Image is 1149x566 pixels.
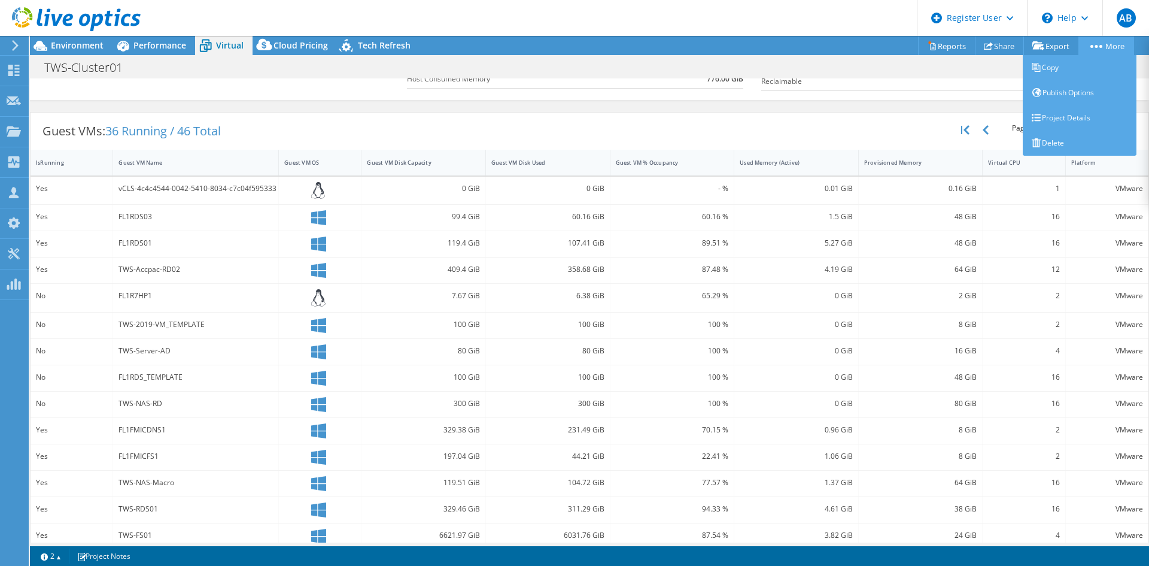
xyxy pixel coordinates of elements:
div: No [36,318,107,331]
div: Yes [36,529,107,542]
div: 94.33 % [616,503,729,516]
div: 329.38 GiB [367,423,480,437]
div: TWS-RDS01 [118,503,273,516]
div: 2 [988,289,1059,302]
div: No [36,371,107,384]
a: Export [1023,37,1079,55]
div: 0 GiB [740,371,853,384]
span: Tech Refresh [358,40,411,51]
div: 16 [988,210,1059,223]
div: 0.01 GiB [740,182,853,195]
div: 104.72 GiB [491,476,604,489]
div: 0.96 GiB [740,423,853,437]
div: VMware [1071,529,1143,542]
span: Virtual [216,40,244,51]
div: Yes [36,503,107,516]
div: 64 GiB [864,263,977,276]
svg: \n [1042,13,1053,23]
div: 300 GiB [367,397,480,410]
div: 107.41 GiB [491,237,604,250]
div: Guest VM Disk Used [491,159,590,167]
div: 100 GiB [491,318,604,331]
div: 311.29 GiB [491,503,604,516]
div: FL1RDS01 [118,237,273,250]
div: 329.46 GiB [367,503,480,516]
a: 2 [32,549,69,564]
div: FL1RDS_TEMPLATE [118,371,273,384]
div: 197.04 GiB [367,450,480,463]
div: 100 GiB [367,371,480,384]
div: 4 [988,529,1059,542]
div: vCLS-4c4c4544-0042-5410-8034-c7c04f595333 [118,182,273,195]
div: Yes [36,476,107,489]
div: 4 [988,344,1059,358]
div: Yes [36,263,107,276]
div: 48 GiB [864,237,977,250]
div: 65.29 % [616,289,729,302]
div: FL1RDS03 [118,210,273,223]
div: 0.16 GiB [864,182,977,195]
div: 358.68 GiB [491,263,604,276]
a: Project Notes [69,549,139,564]
div: 2 GiB [864,289,977,302]
div: 5.27 GiB [740,237,853,250]
div: VMware [1071,318,1143,331]
div: Yes [36,450,107,463]
div: 80 GiB [367,344,480,358]
div: 8 GiB [864,423,977,437]
div: 119.51 GiB [367,476,480,489]
div: VMware [1071,450,1143,463]
div: 0 GiB [740,289,853,302]
div: 100 % [616,344,729,358]
div: 87.54 % [616,529,729,542]
div: 100 % [616,397,729,410]
div: 100 % [616,318,729,331]
div: FL1R7HP1 [118,289,273,302]
div: 16 [988,503,1059,516]
div: 60.16 % [616,210,729,223]
div: Guest VM OS [284,159,341,167]
div: 6.38 GiB [491,289,604,302]
div: 0 GiB [740,344,853,358]
div: VMware [1071,237,1143,250]
div: 48 GiB [864,210,977,223]
div: VMware [1071,289,1143,302]
div: No [36,344,107,358]
div: 24 GiB [864,529,977,542]
div: 22.41 % [616,450,729,463]
div: - % [616,182,729,195]
label: Host Consumed Memory [407,73,646,85]
div: 8 GiB [864,450,977,463]
div: VMware [1071,344,1143,358]
div: 77.57 % [616,476,729,489]
div: 64 GiB [864,476,977,489]
div: Used Memory (Active) [740,159,838,167]
div: Guest VM Name [118,159,259,167]
a: Share [975,37,1024,55]
div: 100 % [616,371,729,384]
div: 16 [988,371,1059,384]
div: 100 GiB [367,318,480,331]
div: TWS-NAS-RD [118,397,273,410]
div: 2 [988,423,1059,437]
div: 100 GiB [491,371,604,384]
div: 231.49 GiB [491,423,604,437]
div: 4.61 GiB [740,503,853,516]
div: No [36,289,107,302]
a: Reports [918,37,975,55]
div: 60.16 GiB [491,210,604,223]
div: 70.15 % [616,423,729,437]
div: 16 [988,397,1059,410]
div: 80 GiB [491,344,604,358]
div: VMware [1071,503,1143,516]
div: 0 GiB [740,318,853,331]
div: 2 [988,318,1059,331]
div: 8 GiB [864,318,977,331]
div: 80 GiB [864,397,977,410]
span: Performance [133,40,186,51]
div: 3.82 GiB [740,529,853,542]
div: Platform [1071,159,1129,167]
div: Yes [36,423,107,437]
div: 44.21 GiB [491,450,604,463]
span: Page of [1012,120,1087,136]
